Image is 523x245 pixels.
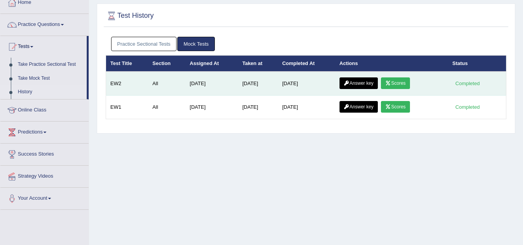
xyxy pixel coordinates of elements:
a: Success Stories [0,144,89,163]
h2: Test History [106,10,154,22]
a: Predictions [0,122,89,141]
th: Status [448,55,506,72]
td: [DATE] [185,72,238,96]
th: Actions [335,55,448,72]
a: Take Mock Test [14,72,87,86]
a: History [14,85,87,99]
a: Answer key [340,101,378,113]
a: Take Practice Sectional Test [14,58,87,72]
td: [DATE] [185,96,238,119]
a: Tests [0,36,87,55]
div: Completed [453,79,483,87]
a: Scores [381,101,410,113]
th: Test Title [106,55,148,72]
a: Strategy Videos [0,166,89,185]
th: Section [148,55,185,72]
th: Assigned At [185,55,238,72]
div: Completed [453,103,483,111]
td: [DATE] [278,96,335,119]
a: Practice Questions [0,14,89,33]
td: All [148,96,185,119]
a: Practice Sectional Tests [111,37,177,51]
td: [DATE] [278,72,335,96]
td: [DATE] [238,96,278,119]
a: Online Class [0,99,89,119]
a: Scores [381,77,410,89]
th: Completed At [278,55,335,72]
th: Taken at [238,55,278,72]
a: Your Account [0,188,89,207]
a: Mock Tests [177,37,215,51]
td: [DATE] [238,72,278,96]
a: Answer key [340,77,378,89]
td: All [148,72,185,96]
td: EW2 [106,72,148,96]
td: EW1 [106,96,148,119]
